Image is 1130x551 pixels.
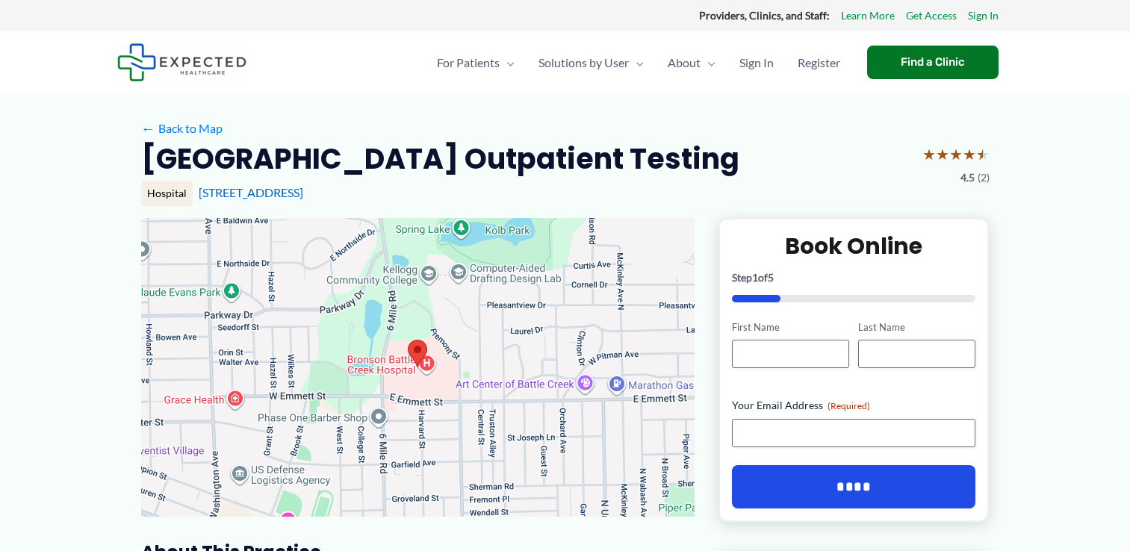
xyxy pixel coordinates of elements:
[949,140,963,168] span: ★
[968,6,999,25] a: Sign In
[739,37,774,89] span: Sign In
[798,37,840,89] span: Register
[841,6,895,25] a: Learn More
[699,9,830,22] strong: Providers, Clinics, and Staff:
[936,140,949,168] span: ★
[732,273,976,283] p: Step of
[732,398,976,413] label: Your Email Address
[141,121,155,135] span: ←
[727,37,786,89] a: Sign In
[867,46,999,79] a: Find a Clinic
[960,168,975,187] span: 4.5
[668,37,701,89] span: About
[752,271,758,284] span: 1
[828,400,870,411] span: (Required)
[786,37,852,89] a: Register
[922,140,936,168] span: ★
[768,271,774,284] span: 5
[963,140,976,168] span: ★
[141,140,739,177] h2: [GEOGRAPHIC_DATA] Outpatient Testing
[199,185,303,199] a: [STREET_ADDRESS]
[656,37,727,89] a: AboutMenu Toggle
[425,37,527,89] a: For PatientsMenu Toggle
[538,37,629,89] span: Solutions by User
[732,320,849,334] label: First Name
[141,181,193,206] div: Hospital
[527,37,656,89] a: Solutions by UserMenu Toggle
[500,37,515,89] span: Menu Toggle
[732,231,976,261] h2: Book Online
[425,37,852,89] nav: Primary Site Navigation
[906,6,957,25] a: Get Access
[437,37,500,89] span: For Patients
[701,37,715,89] span: Menu Toggle
[978,168,990,187] span: (2)
[858,320,975,334] label: Last Name
[976,140,990,168] span: ★
[141,117,223,140] a: ←Back to Map
[629,37,644,89] span: Menu Toggle
[117,43,246,81] img: Expected Healthcare Logo - side, dark font, small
